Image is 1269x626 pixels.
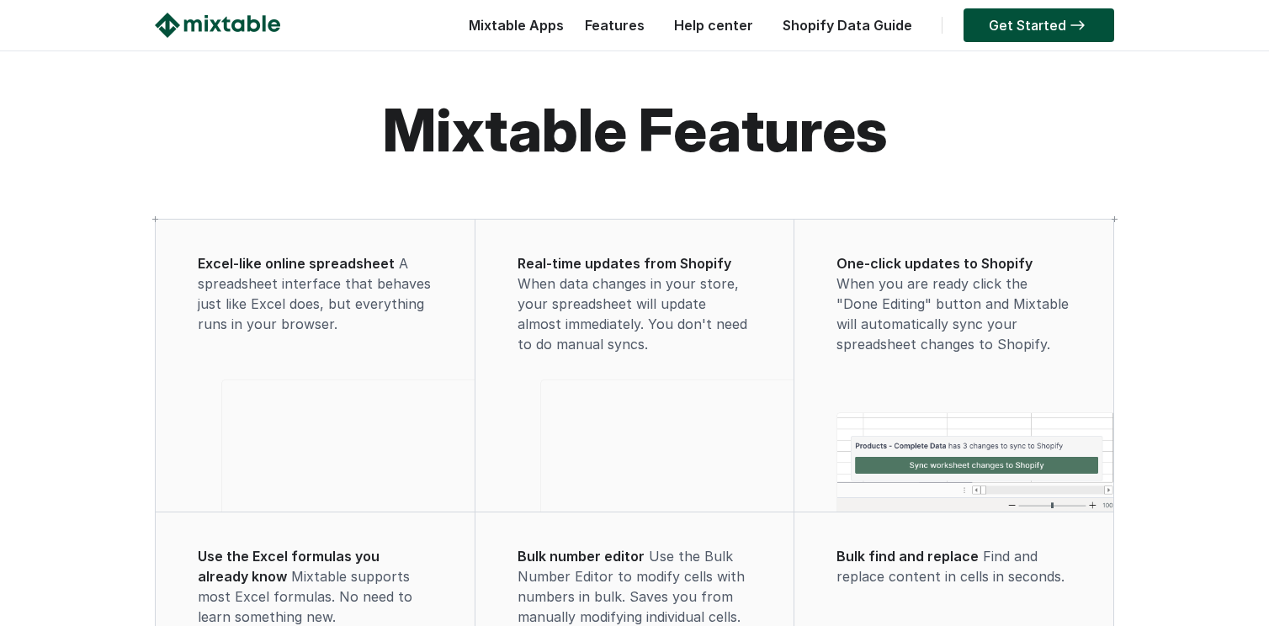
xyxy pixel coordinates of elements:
[460,13,564,46] div: Mixtable Apps
[518,275,747,353] span: When data changes in your store, your spreadsheet will update almost immediately. You don't need ...
[155,50,1114,219] h1: Mixtable features
[964,8,1114,42] a: Get Started
[155,13,280,38] img: Mixtable logo
[836,275,1069,353] span: When you are ready click the "Done Editing" button and Mixtable will automatically sync your spre...
[1066,20,1089,30] img: arrow-right.svg
[666,17,762,34] a: Help center
[198,568,412,625] span: Mixtable supports most Excel formulas. No need to learn something new.
[198,255,395,272] span: Excel-like online spreadsheet
[837,413,1113,512] img: One-click updates to Shopify
[198,548,380,585] span: Use the Excel formulas you already know
[836,548,979,565] span: Bulk find and replace
[518,548,645,565] span: Bulk number editor
[836,255,1033,272] span: One-click updates to Shopify
[518,255,731,272] span: Real-time updates from Shopify
[576,17,653,34] a: Features
[774,17,921,34] a: Shopify Data Guide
